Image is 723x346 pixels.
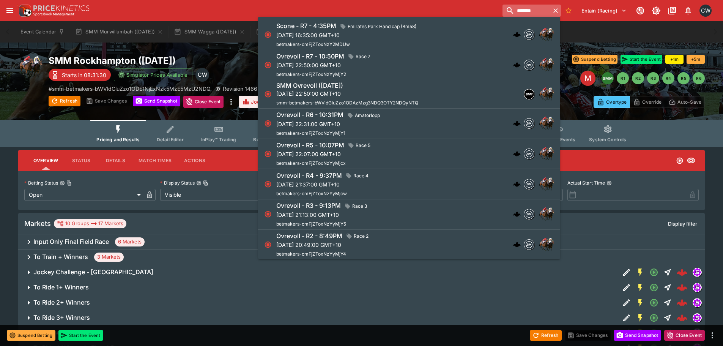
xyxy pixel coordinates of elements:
h6: Input Only Final Field Race [33,238,109,246]
span: betmakers-cmFjZToxNzYyMjY4 [276,251,346,257]
p: [DATE] 20:49:00 GMT+10 [276,241,372,249]
p: Actual Start Time [567,180,605,186]
svg: Closed [264,210,272,218]
button: To Ride 2+ Winners [18,295,620,310]
div: cerberus [513,120,521,127]
img: betmakers.png [524,209,534,219]
svg: Open [649,268,658,277]
button: +1m [665,55,684,64]
div: cerberus [513,31,521,38]
img: logo-cerberus.svg [513,61,521,69]
h6: To Ride 3+ Winners [33,314,90,322]
img: horse_racing.png [539,87,554,102]
img: horse_racing.png [18,55,43,79]
p: Display Status [160,180,195,186]
button: Send Snapshot [133,96,180,106]
img: PriceKinetics Logo [17,3,32,18]
div: Start From [594,96,705,108]
div: Edit Meeting [580,71,595,86]
svg: Closed [264,150,272,158]
svg: Visible [687,156,696,165]
img: simulator [693,268,701,276]
h5: Markets [24,219,51,228]
button: No Bookmarks [562,5,575,17]
button: Notifications [681,4,695,17]
button: Jockey Challenge - [GEOGRAPHIC_DATA] [18,265,620,280]
img: simulator [693,283,701,292]
svg: Closed [264,180,272,188]
p: [DATE] 22:50:00 GMT+10 [276,90,418,98]
span: smm-betmakers-bWVldGluZzo1ODAzMzg3NDQ3OTY2NDQyNTQ [276,100,418,106]
button: Straight [661,265,674,279]
img: betmakers.png [524,240,534,250]
button: Edit Detail [620,265,633,279]
button: Close Event [664,330,705,341]
p: Copy To Clipboard [49,85,211,93]
span: betmakers-cmFjZToxNzY2MDUw [276,41,350,47]
button: Refresh [530,330,562,341]
a: f8231231-854f-46b4-a61a-023369bbd96c [674,280,690,295]
p: [DATE] 22:31:00 GMT+10 [276,120,383,128]
a: 7dbbaa6d-980c-4c56-bef5-36aa81ed49e3 [674,310,690,325]
img: logo-cerberus--red.svg [677,297,687,308]
p: Revision 1466 [223,85,257,93]
div: cerberus [513,241,521,248]
img: logo-cerberus.svg [513,31,521,38]
button: SGM Enabled [633,281,647,294]
img: logo-cerberus.svg [513,120,521,127]
span: betmakers-cmFjZToxNzYyMjY1 [276,130,345,136]
h6: Ovrevoll - R3 - 9:13PM [276,202,341,210]
img: logo-cerberus.svg [513,241,521,248]
div: f8231231-854f-46b4-a61a-023369bbd96c [677,282,687,293]
img: betmakers.png [524,179,534,189]
button: more [708,331,717,340]
button: R4 [662,72,674,84]
div: Event type filters [90,120,632,147]
span: InPlay™ Trading [201,137,236,142]
button: Start the Event [621,55,662,64]
button: SMM Bendigo ([DATE]) [251,21,334,43]
span: System Controls [589,137,626,142]
svg: Closed [264,61,272,69]
h6: Scone - R7 - 4:35PM [276,22,336,30]
img: simulator [693,299,701,307]
div: Clint Wallis [195,68,209,82]
button: Close Event [183,96,224,108]
div: betmakers [524,29,534,40]
img: logo-cerberus--red.svg [677,282,687,293]
div: Open [24,189,143,201]
img: PriceKinetics [33,5,90,11]
p: Overtype [606,98,627,106]
div: cerberus [513,180,521,188]
button: Display filter [663,218,702,230]
nav: pagination navigation [602,72,705,84]
button: Edit Detail [620,296,633,310]
button: Suspend Betting [572,55,617,64]
div: betmakers [524,239,534,250]
div: simulator [693,313,702,322]
img: Sportsbook Management [33,13,74,16]
button: Straight [661,281,674,294]
img: simulator [693,314,701,322]
p: [DATE] 22:50:00 GMT+10 [276,61,373,69]
svg: Closed [264,241,272,248]
button: SGM Enabled [633,311,647,325]
svg: Open [649,313,658,322]
img: logo-cerberus.svg [513,210,521,218]
button: Overtype [594,96,630,108]
span: 6 Markets [115,238,145,246]
button: Match Times [132,152,178,170]
h6: To Ride 1+ Winners [33,283,89,291]
button: Override [630,96,665,108]
h6: To Train + Winners [33,253,88,261]
button: R2 [632,72,644,84]
div: betmakers [524,149,534,159]
span: Race 4 [350,172,372,180]
div: betmakers [524,60,534,70]
img: betmakers.png [524,60,534,70]
div: Visible [160,189,279,201]
h2: Copy To Clipboard [49,55,377,66]
button: R1 [617,72,629,84]
button: Edit Detail [620,281,633,294]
